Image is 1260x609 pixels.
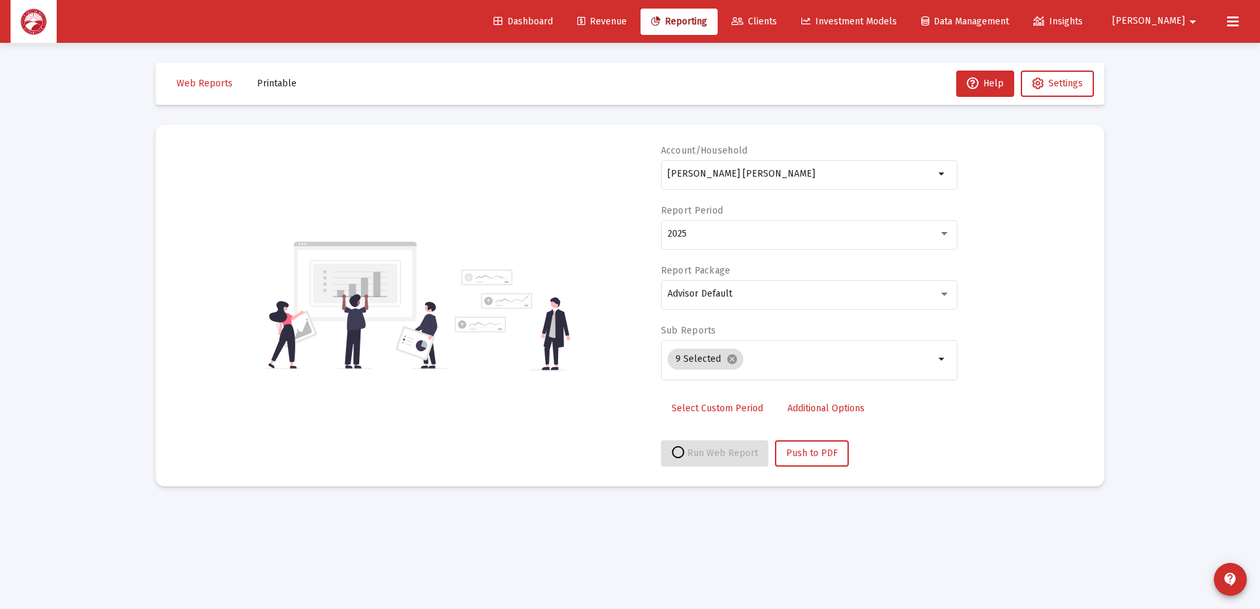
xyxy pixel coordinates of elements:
span: Insights [1033,16,1083,27]
label: Report Package [661,265,731,276]
a: Investment Models [791,9,907,35]
span: [PERSON_NAME] [1112,16,1185,27]
span: 2025 [668,228,687,239]
span: Revenue [577,16,627,27]
a: Data Management [911,9,1019,35]
label: Report Period [661,205,724,216]
a: Reporting [641,9,718,35]
mat-icon: arrow_drop_down [934,166,950,182]
mat-chip: 9 Selected [668,349,743,370]
span: Advisor Default [668,288,732,299]
span: Settings [1048,78,1083,89]
img: Dashboard [20,9,47,35]
label: Sub Reports [661,325,716,336]
span: Run Web Report [672,448,758,459]
a: Revenue [567,9,637,35]
span: Help [967,78,1004,89]
span: Select Custom Period [672,403,763,414]
span: Investment Models [801,16,897,27]
mat-icon: arrow_drop_down [1185,9,1201,35]
span: Printable [257,78,297,89]
img: reporting [266,240,447,370]
button: [PERSON_NAME] [1097,8,1217,34]
span: Push to PDF [786,448,838,459]
mat-icon: contact_support [1222,571,1238,587]
mat-chip-list: Selection [668,346,934,372]
button: Printable [246,71,307,97]
button: Run Web Report [661,440,768,467]
a: Clients [721,9,787,35]
label: Account/Household [661,145,748,156]
span: Web Reports [177,78,233,89]
span: Additional Options [787,403,865,414]
mat-icon: cancel [726,353,738,365]
input: Search or select an account or household [668,169,934,179]
span: Clients [731,16,777,27]
button: Settings [1021,71,1094,97]
a: Insights [1023,9,1093,35]
button: Help [956,71,1014,97]
img: reporting-alt [455,270,570,370]
span: Reporting [651,16,707,27]
span: Dashboard [494,16,553,27]
mat-icon: arrow_drop_down [934,351,950,367]
button: Push to PDF [775,440,849,467]
button: Web Reports [166,71,243,97]
span: Data Management [921,16,1009,27]
a: Dashboard [483,9,563,35]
